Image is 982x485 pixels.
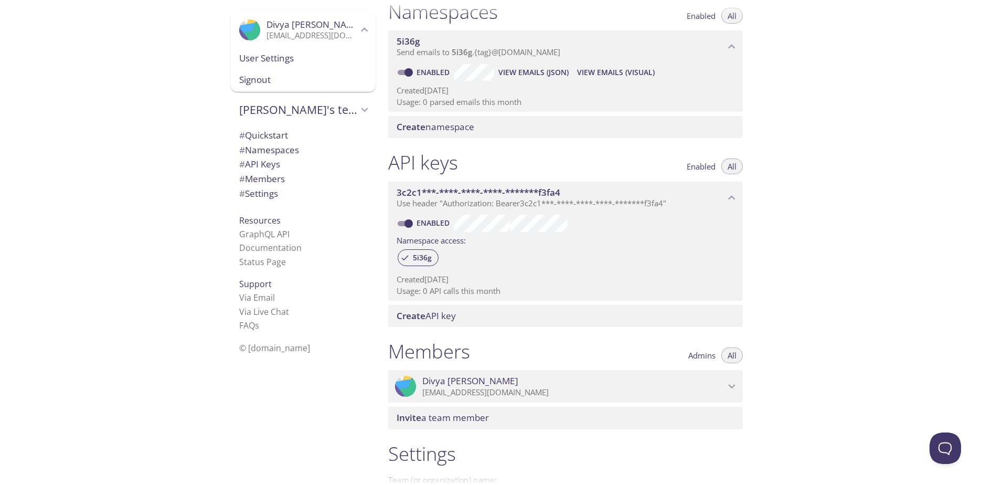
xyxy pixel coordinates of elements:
span: Signout [239,73,367,87]
h1: API keys [388,151,458,174]
div: Team Settings [231,186,376,201]
span: # [239,158,245,170]
div: Namespaces [231,143,376,157]
button: Admins [682,347,722,363]
span: 5i36g [397,35,420,47]
span: namespace [397,121,474,133]
span: Settings [239,187,278,199]
span: # [239,187,245,199]
span: Divya [PERSON_NAME] [422,375,518,387]
div: API Keys [231,157,376,172]
span: # [239,173,245,185]
div: Signout [231,69,376,92]
h1: Settings [388,442,743,466]
span: View Emails (JSON) [498,66,569,79]
a: Enabled [415,67,454,77]
div: 5i36g namespace [388,30,743,63]
div: Members [231,172,376,186]
span: API Keys [239,158,280,170]
p: Usage: 0 API calls this month [397,286,734,297]
div: Divya Shrestha [231,13,376,47]
span: [PERSON_NAME]'s team [239,102,358,117]
span: Divya [PERSON_NAME] [266,18,362,30]
button: View Emails (Visual) [573,64,659,81]
div: Create API Key [388,305,743,327]
span: Invite [397,412,421,424]
div: Divya's team [231,96,376,123]
span: # [239,144,245,156]
span: a team member [397,412,489,424]
span: 5i36g [452,47,472,57]
p: Created [DATE] [397,274,734,285]
button: Enabled [680,159,722,174]
a: Enabled [415,218,454,228]
span: Support [239,278,272,290]
h1: Members [388,340,470,363]
a: Status Page [239,256,286,268]
button: All [721,159,743,174]
div: Invite a team member [388,407,743,429]
button: View Emails (JSON) [494,64,573,81]
label: Namespace access: [397,232,466,247]
a: Via Live Chat [239,306,289,318]
div: Create namespace [388,116,743,138]
span: Quickstart [239,129,288,141]
div: 5i36g [398,249,439,266]
span: View Emails (Visual) [577,66,655,79]
span: Resources [239,215,281,226]
button: All [721,347,743,363]
span: # [239,129,245,141]
a: GraphQL API [239,228,290,240]
span: 5i36g [407,253,438,262]
div: User Settings [231,47,376,69]
iframe: Help Scout Beacon - Open [930,433,961,464]
span: Namespaces [239,144,299,156]
div: Divya Shrestha [388,370,743,403]
span: s [255,320,259,331]
a: FAQ [239,320,259,331]
span: Create [397,121,425,133]
p: [EMAIL_ADDRESS][DOMAIN_NAME] [422,387,725,398]
div: Quickstart [231,128,376,143]
span: User Settings [239,51,367,65]
span: Send emails to . {tag} @[DOMAIN_NAME] [397,47,560,57]
span: API key [397,310,456,322]
a: Documentation [239,242,302,254]
span: Members [239,173,285,185]
p: Created [DATE] [397,85,734,96]
a: Via Email [239,292,275,303]
p: Usage: 0 parsed emails this month [397,97,734,108]
p: [EMAIL_ADDRESS][DOMAIN_NAME] [266,30,358,41]
span: Create [397,310,425,322]
span: © [DOMAIN_NAME] [239,342,310,354]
